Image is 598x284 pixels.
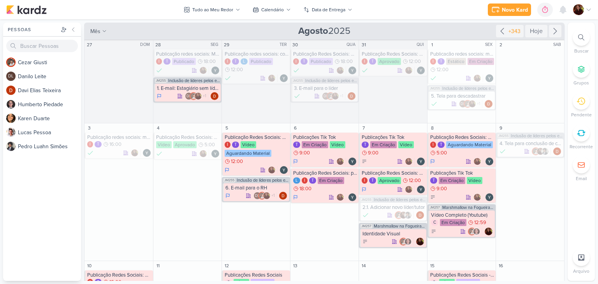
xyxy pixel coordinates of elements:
[446,141,493,148] div: Aguardando Material
[485,100,492,108] div: Responsável: Davi Elias Teixeira
[268,166,276,174] img: Jaqueline Molina
[156,134,220,140] div: Publicação Redes Sociais: Marshmallow na Fogueira
[362,186,366,193] div: Em Andamento
[6,86,16,95] img: Davi Elias Teixeira
[409,59,421,64] span: 12:00
[468,58,494,65] div: Em Criação
[374,198,426,202] span: Inclusão de líderes pelos estagiários
[476,101,480,107] span: +1
[485,193,493,201] img: Yasmin Marchiori
[223,124,230,132] div: 5
[327,92,334,100] img: Cezar Giusti
[485,193,493,201] div: Responsável: Yasmin Marchiori
[417,67,425,74] div: Responsável: Yasmin Marchiori
[18,128,81,137] div: L u c a s P e s s o a
[18,86,81,95] div: D a v i E l i a s T e i x e i r a
[409,178,421,183] span: 12:00
[468,228,482,235] div: Colaboradores: Cezar Giusti, Humberto Piedade
[202,93,206,99] span: +1
[362,239,368,244] div: To Do
[223,262,230,270] div: 12
[431,212,493,218] div: Vídeo Completo (Youtube)
[280,42,289,48] div: TER
[299,150,310,156] span: 9:00
[416,211,424,219] div: Responsável: Davi Elias Teixeira
[348,193,356,201] div: Responsável: Yasmin Marchiori
[157,93,162,99] div: Em Andamento
[362,67,368,74] div: Finalizado
[362,51,426,57] div: Publicação Redes Sociais: Dica de entrevista de estágio
[446,58,466,65] div: Estático
[302,177,308,184] div: I
[223,41,230,49] div: 29
[507,27,522,35] div: +343
[442,86,494,91] span: Inclusão de líderes pelos estagiários
[348,193,356,201] img: Yasmin Marchiori
[431,100,437,108] div: Finalizado
[6,26,59,33] div: Pessoas
[90,27,100,35] span: mês
[241,58,248,65] div: L
[18,100,81,109] div: H u m b e r t o P i e d a d e
[154,124,162,132] div: 4
[211,150,219,158] div: Responsável: Yasmin Marchiori
[431,229,436,234] div: To Do
[405,186,413,193] img: Jaqueline Molina
[109,142,121,147] span: 16:00
[18,142,81,151] div: P e d r o L u a h n S i m õ e s
[438,58,445,65] div: T
[362,204,425,210] div: 2.1. Adicionar novo líder/tutor
[336,67,344,74] img: Jaqueline Molina
[485,100,492,108] img: Davi Elias Teixeira
[131,149,139,157] img: Jaqueline Molina
[173,141,197,148] div: Aprovado
[436,150,447,156] span: 5:00
[362,177,368,184] div: I
[574,47,589,54] p: Buscar
[194,92,202,100] img: Jaqueline Molina
[536,147,544,155] img: Jaqueline Molina
[318,177,344,184] div: Em Criação
[293,177,300,184] div: L
[87,272,151,278] div: Publicação Redes Sociais: meme
[309,58,333,65] div: Publicado
[428,124,436,132] div: 8
[232,58,239,65] div: T
[85,124,93,132] div: 3
[430,134,494,140] div: Publicação Redes Sociais: mês do estagiário/dicas
[348,158,356,165] div: Responsável: Yasmin Marchiori
[576,175,587,182] p: Email
[346,42,358,48] div: QUA
[225,142,230,148] div: I
[473,228,480,235] img: Humberto Piedade
[532,147,551,155] div: Colaboradores: Cezar Giusti, Jaqueline Molina, Pedro Luahn Simões
[279,192,287,200] img: Davi Elias Teixeira
[156,67,162,74] div: Finalizado
[18,58,81,67] div: C e z a r G i u s t i
[438,142,445,148] div: T
[430,170,494,176] div: Publicações Tik Tok
[294,85,356,91] div: 3. E-mail para o líder
[362,231,425,237] div: Identidade Visual
[374,224,426,228] span: Marshmallow na Fogueira - Julho 2025
[241,141,256,148] div: Vídeo
[573,4,584,15] img: Jaqueline Molina
[399,238,407,245] img: Cezar Giusti
[428,262,436,270] div: 15
[485,158,493,165] img: Yasmin Marchiori
[293,134,357,140] div: Publicações Tik Tok
[571,111,592,118] p: Pendente
[360,41,368,49] div: 31
[430,272,494,278] div: Publicações Redes Sociais - Dragon Ball
[473,193,483,201] div: Colaboradores: Jaqueline Molina
[573,79,589,86] p: Grupos
[156,150,162,158] div: Finalizado
[87,134,151,140] div: Publicação redes sociais: meme
[369,58,376,65] div: T
[336,158,344,165] img: Jaqueline Molina
[280,74,288,82] div: Responsável: Yasmin Marchiori
[292,79,304,83] span: JM255
[164,58,171,65] div: T
[362,211,369,219] div: Finalizado
[172,58,196,65] div: Publicado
